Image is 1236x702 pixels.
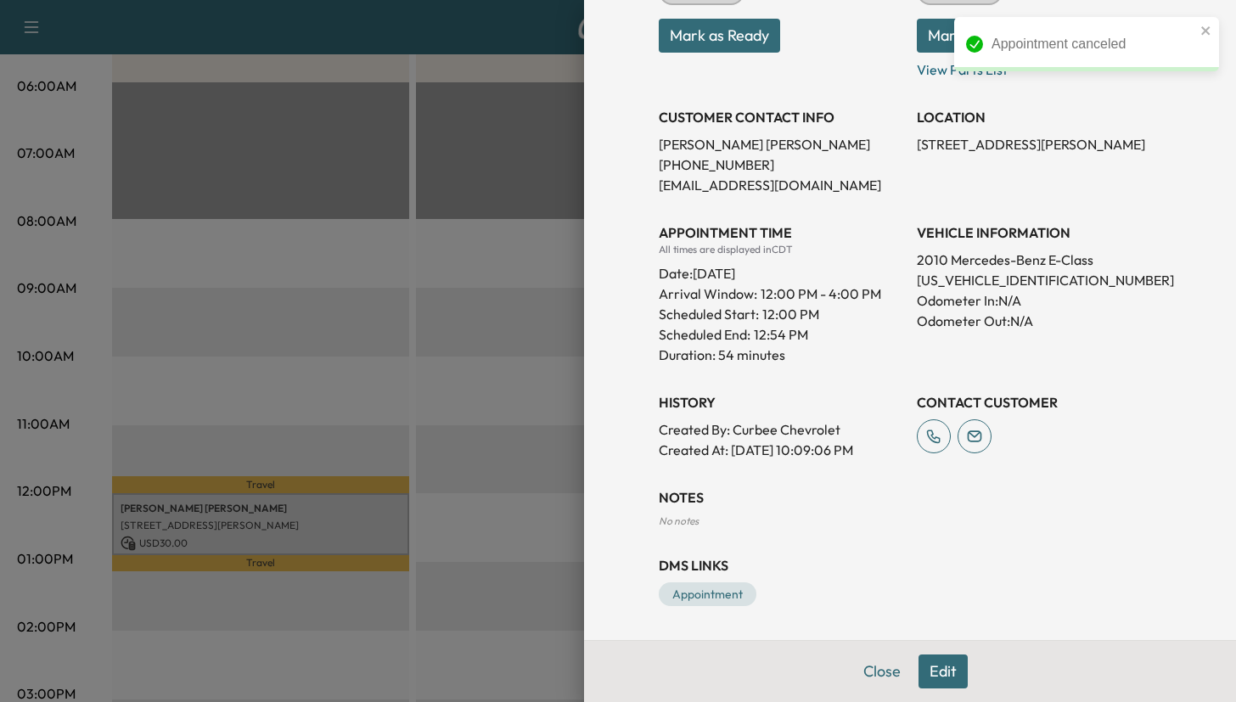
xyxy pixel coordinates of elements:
p: Scheduled Start: [659,304,759,324]
p: Created By : Curbee Chevrolet [659,419,903,440]
div: Appointment canceled [992,34,1195,54]
p: 2010 Mercedes-Benz E-Class [917,250,1161,270]
h3: CUSTOMER CONTACT INFO [659,107,903,127]
p: Odometer In: N/A [917,290,1161,311]
h3: History [659,392,903,413]
h3: APPOINTMENT TIME [659,222,903,243]
h3: NOTES [659,487,1161,508]
p: [PHONE_NUMBER] [659,154,903,175]
p: [STREET_ADDRESS][PERSON_NAME] [917,134,1161,154]
p: View Parts List [917,53,1161,80]
button: Edit [919,654,968,688]
h3: DMS Links [659,555,1161,576]
p: [US_VEHICLE_IDENTIFICATION_NUMBER] [917,270,1161,290]
div: No notes [659,514,1161,528]
h3: VEHICLE INFORMATION [917,222,1161,243]
button: Close [852,654,912,688]
div: All times are displayed in CDT [659,243,903,256]
h3: LOCATION [917,107,1161,127]
div: Date: [DATE] [659,256,903,284]
p: Odometer Out: N/A [917,311,1161,331]
a: Appointment [659,582,756,606]
span: 12:00 PM - 4:00 PM [761,284,881,304]
button: Mark as Ready [917,19,1038,53]
p: Created At : [DATE] 10:09:06 PM [659,440,903,460]
p: 12:00 PM [762,304,819,324]
p: 12:54 PM [754,324,808,345]
button: Mark as Ready [659,19,780,53]
h3: CONTACT CUSTOMER [917,392,1161,413]
p: Scheduled End: [659,324,750,345]
p: [EMAIL_ADDRESS][DOMAIN_NAME] [659,175,903,195]
p: [PERSON_NAME] [PERSON_NAME] [659,134,903,154]
p: Duration: 54 minutes [659,345,903,365]
button: close [1200,24,1212,37]
p: Arrival Window: [659,284,903,304]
